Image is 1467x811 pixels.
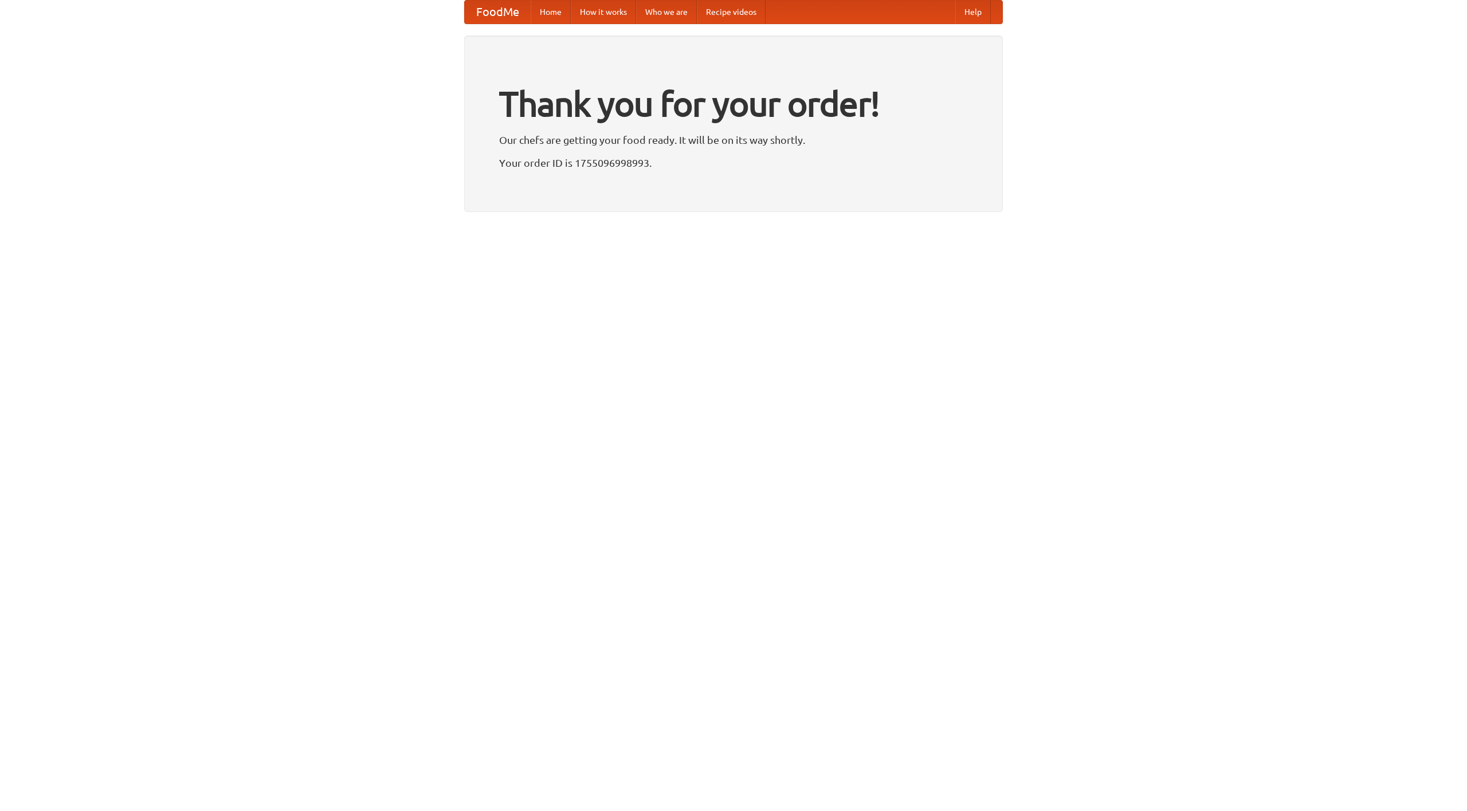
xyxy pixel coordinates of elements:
h1: Thank you for your order! [499,76,968,131]
a: Help [955,1,991,23]
p: Our chefs are getting your food ready. It will be on its way shortly. [499,131,968,148]
a: Home [531,1,571,23]
p: Your order ID is 1755096998993. [499,154,968,171]
a: How it works [571,1,636,23]
a: Recipe videos [697,1,766,23]
a: FoodMe [465,1,531,23]
a: Who we are [636,1,697,23]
